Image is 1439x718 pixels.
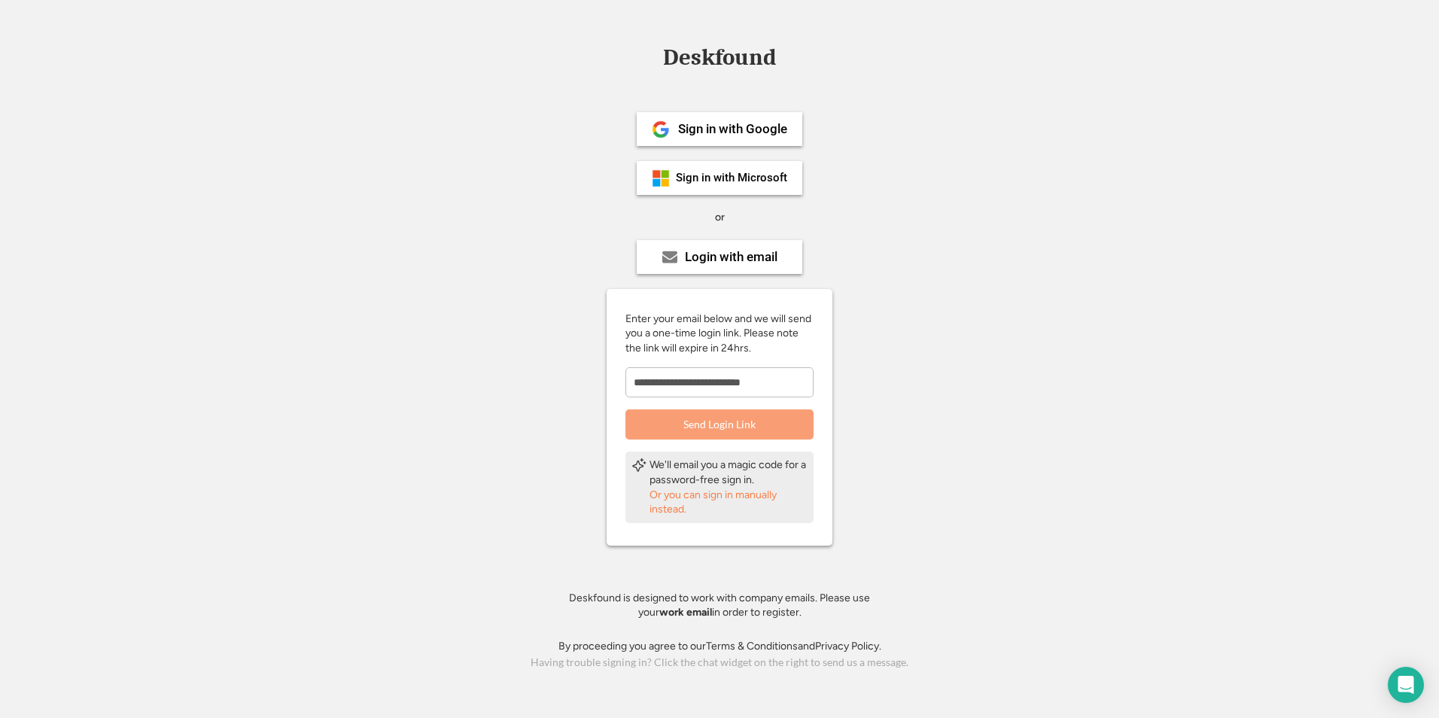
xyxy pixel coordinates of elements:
div: Sign in with Google [678,123,787,135]
a: Privacy Policy. [815,640,881,653]
img: ms-symbollockup_mssymbol_19.png [652,169,670,187]
div: Open Intercom Messenger [1388,667,1424,703]
a: Terms & Conditions [706,640,798,653]
button: Send Login Link [625,409,814,440]
strong: work email [659,606,712,619]
div: By proceeding you agree to our and [558,639,881,654]
div: or [715,210,725,225]
div: Login with email [685,251,777,263]
div: Deskfound [656,46,783,69]
div: We'll email you a magic code for a password-free sign in. [650,458,808,487]
div: Sign in with Microsoft [676,172,787,184]
img: 1024px-Google__G__Logo.svg.png [652,120,670,138]
div: Enter your email below and we will send you a one-time login link. Please note the link will expi... [625,312,814,356]
div: Deskfound is designed to work with company emails. Please use your in order to register. [550,591,889,620]
div: Or you can sign in manually instead. [650,488,808,517]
